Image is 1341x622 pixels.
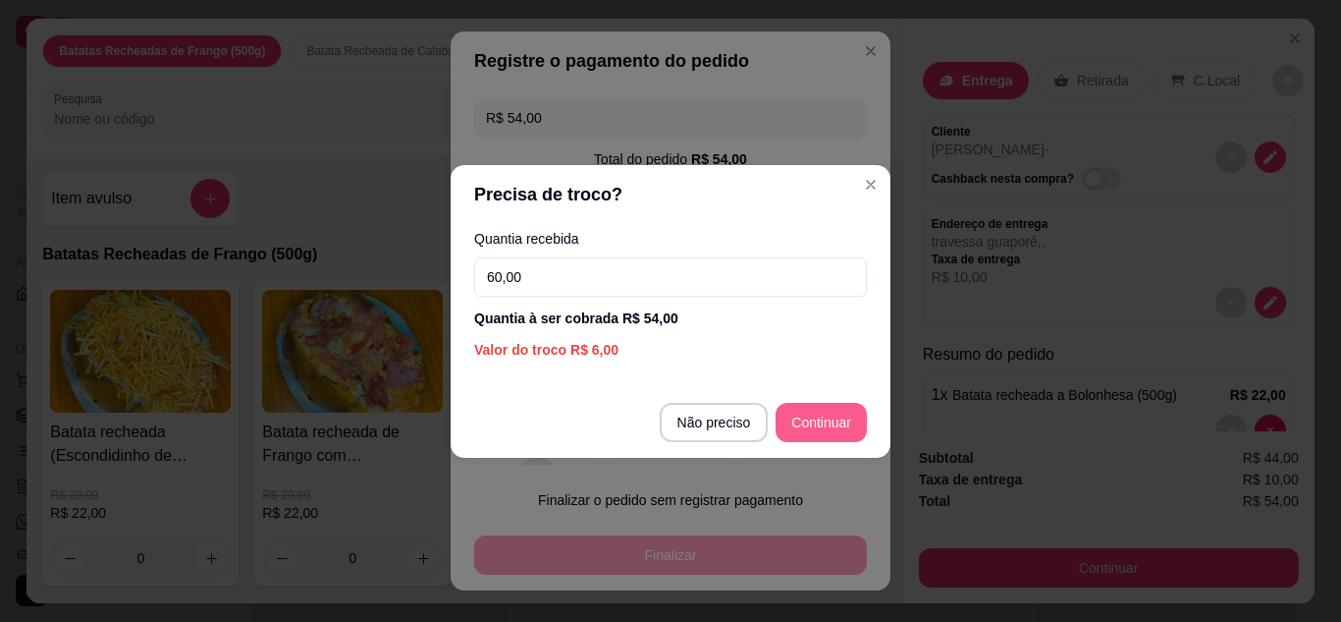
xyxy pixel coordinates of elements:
header: Precisa de troco? [451,165,890,224]
button: Close [855,169,886,200]
label: Quantia recebida [474,232,867,246]
button: Continuar [776,403,867,442]
div: Valor do troco R$ 6,00 [474,340,867,360]
div: Quantia à ser cobrada R$ 54,00 [474,309,867,328]
button: Não preciso [660,403,769,442]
